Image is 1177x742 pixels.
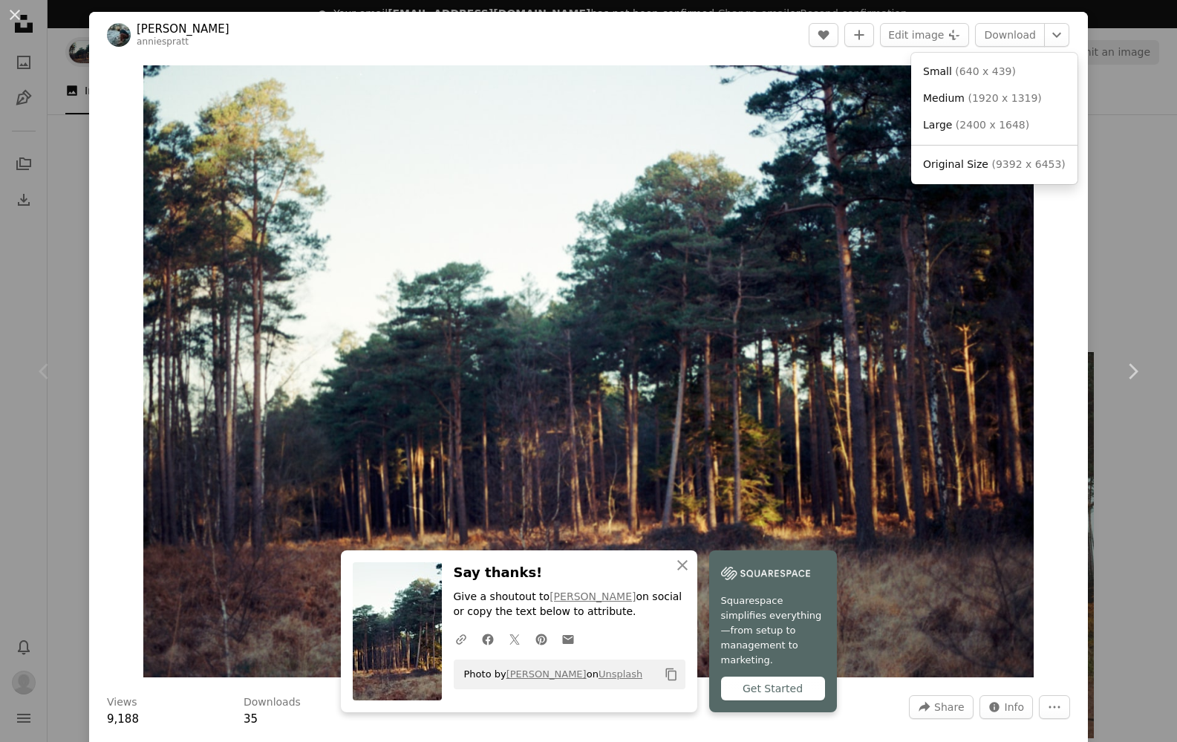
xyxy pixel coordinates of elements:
[991,158,1065,170] span: ( 9392 x 6453 )
[911,53,1077,184] div: Choose download size
[956,119,1029,131] span: ( 2400 x 1648 )
[955,65,1016,77] span: ( 640 x 439 )
[923,65,952,77] span: Small
[1044,23,1069,47] button: Choose download size
[923,119,952,131] span: Large
[968,92,1041,104] span: ( 1920 x 1319 )
[923,92,965,104] span: Medium
[923,158,988,170] span: Original Size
